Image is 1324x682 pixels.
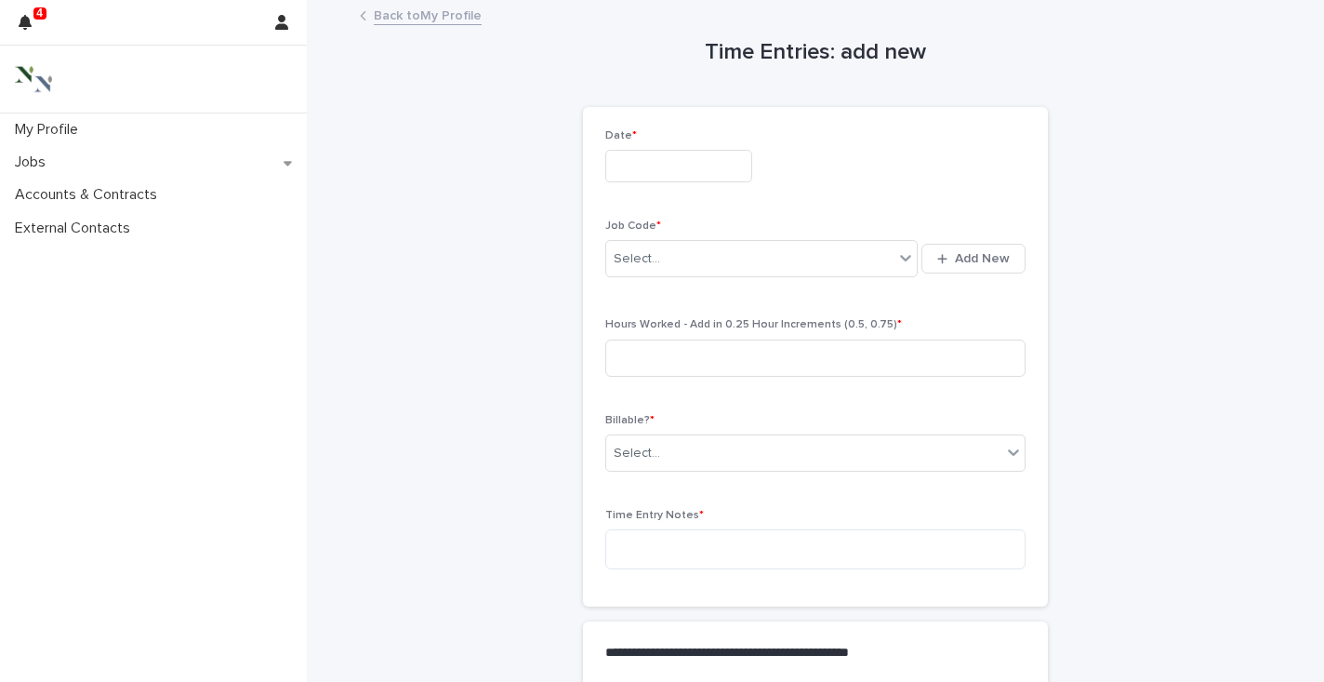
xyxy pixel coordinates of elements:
[955,252,1010,265] span: Add New
[7,186,172,204] p: Accounts & Contracts
[36,7,43,20] p: 4
[921,244,1026,274] button: Add New
[374,4,482,25] a: Back toMy Profile
[583,39,1048,66] h1: Time Entries: add new
[605,130,637,141] span: Date
[605,221,661,232] span: Job Code
[605,415,655,426] span: Billable?
[605,319,902,330] span: Hours Worked - Add in 0.25 Hour Increments (0.5, 0.75)
[614,249,660,269] div: Select...
[15,60,52,98] img: 3bAFpBnQQY6ys9Fa9hsD
[7,154,60,171] p: Jobs
[605,510,704,521] span: Time Entry Notes
[7,121,93,139] p: My Profile
[19,11,43,45] div: 4
[7,220,145,237] p: External Contacts
[614,444,660,463] div: Select...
